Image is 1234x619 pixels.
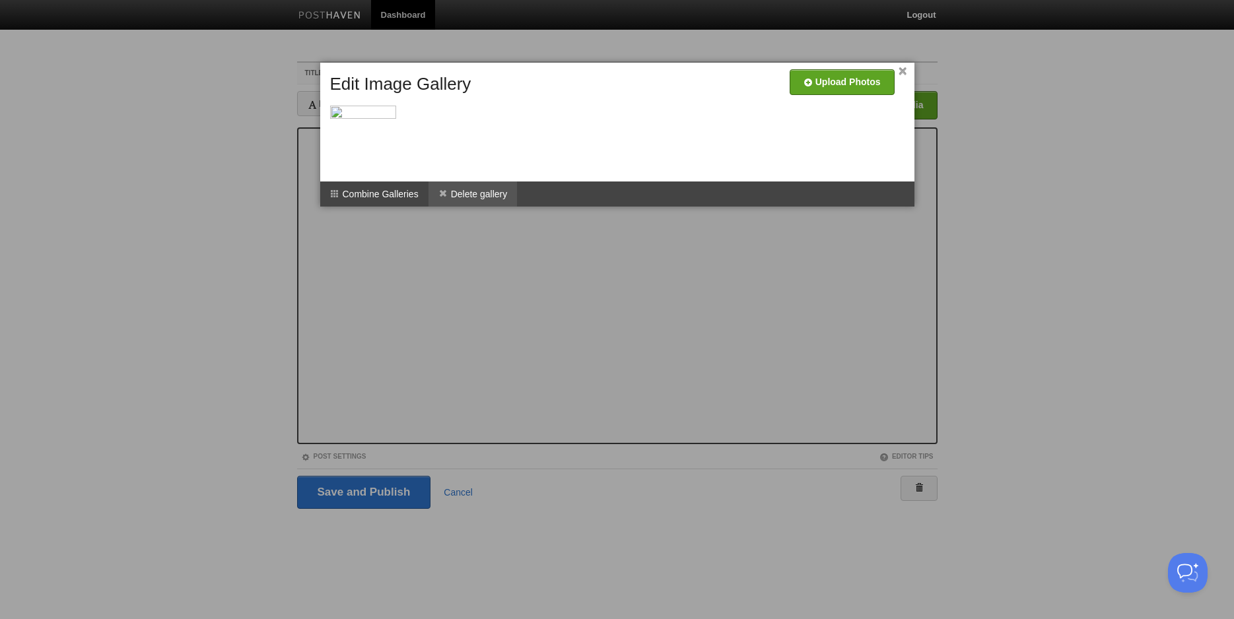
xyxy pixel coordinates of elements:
[320,181,428,207] li: Combine Galleries
[899,68,907,75] a: ×
[428,181,518,207] li: Delete gallery
[330,75,471,94] h5: Edit Image Gallery
[330,106,396,172] img: thumb_mc_jhh_090625.jpg
[1168,553,1208,593] iframe: Help Scout Beacon - Open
